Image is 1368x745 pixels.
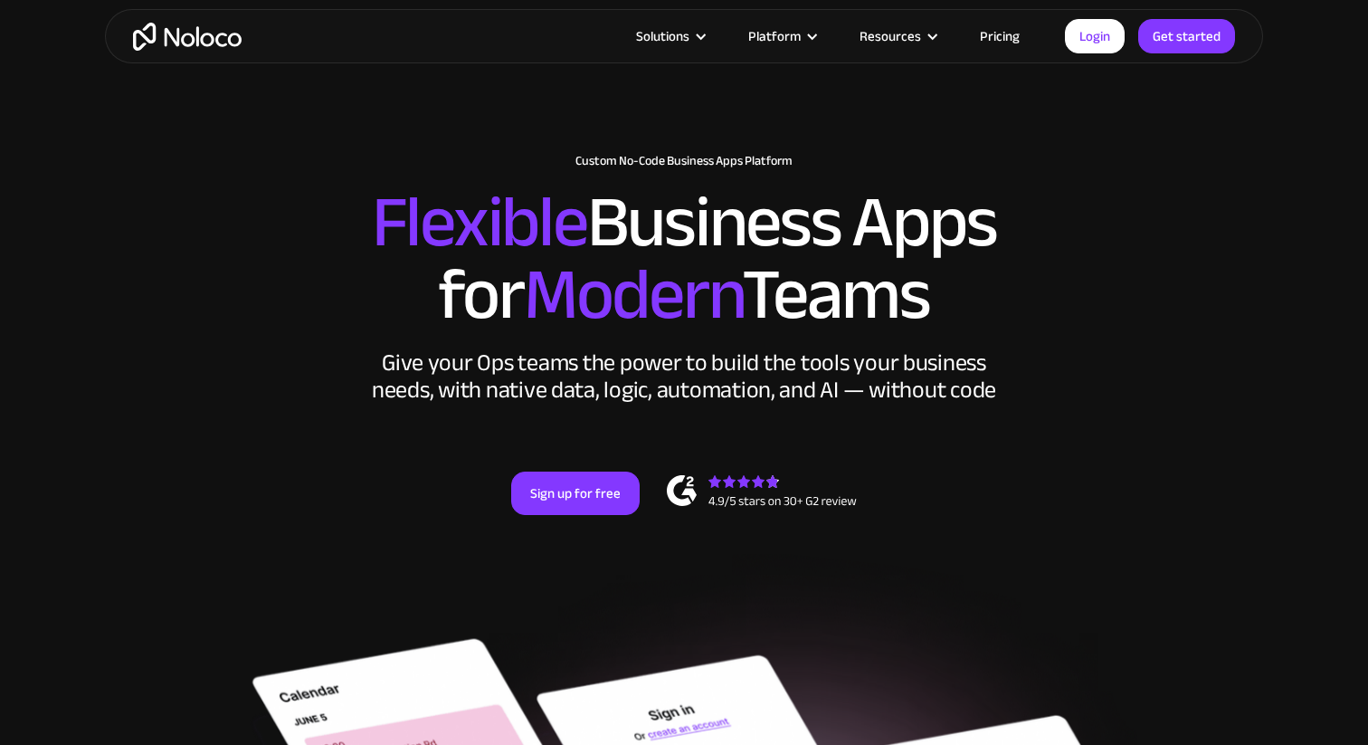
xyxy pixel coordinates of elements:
a: Sign up for free [511,472,640,515]
div: Give your Ops teams the power to build the tools your business needs, with native data, logic, au... [367,349,1001,404]
a: Pricing [957,24,1042,48]
span: Flexible [372,155,587,290]
h1: Custom No-Code Business Apps Platform [123,154,1245,168]
div: Solutions [636,24,689,48]
div: Resources [860,24,921,48]
a: home [133,23,242,51]
span: Modern [524,227,742,362]
div: Platform [748,24,801,48]
h2: Business Apps for Teams [123,186,1245,331]
div: Solutions [613,24,726,48]
a: Get started [1138,19,1235,53]
div: Platform [726,24,837,48]
div: Resources [837,24,957,48]
a: Login [1065,19,1125,53]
